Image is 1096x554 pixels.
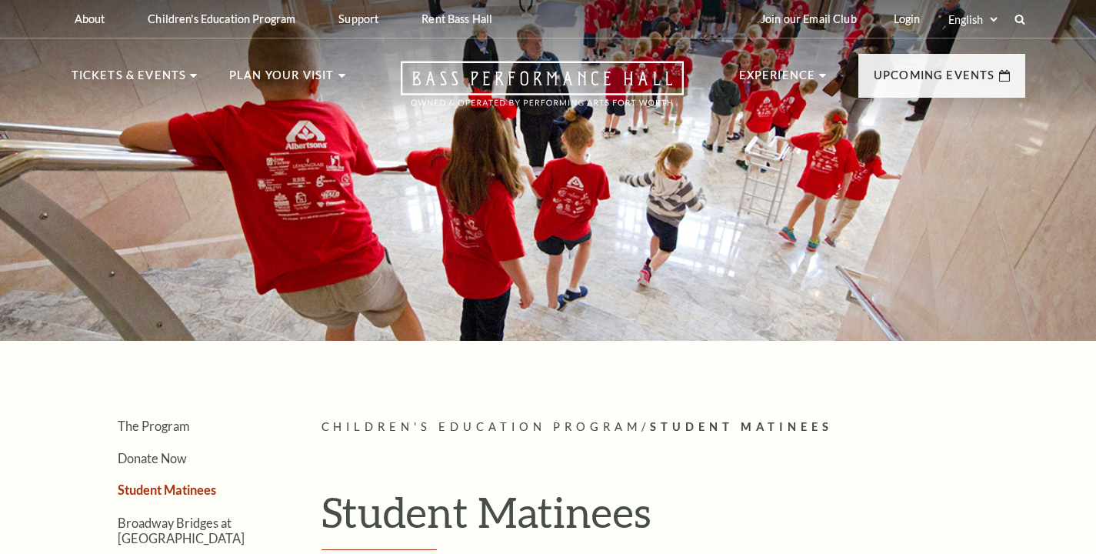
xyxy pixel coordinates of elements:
p: Tickets & Events [72,66,187,94]
p: Plan Your Visit [229,66,335,94]
p: Experience [739,66,816,94]
select: Select: [945,12,1000,27]
p: About [75,12,105,25]
p: / [321,418,1025,437]
h1: Student Matinees [321,487,1025,550]
span: Student Matinees [650,420,833,433]
p: Rent Bass Hall [421,12,492,25]
span: Children's Education Program [321,420,642,433]
a: Student Matinees [118,482,216,497]
p: Upcoming Events [874,66,995,94]
a: The Program [118,419,189,433]
a: Broadway Bridges at [GEOGRAPHIC_DATA] [118,516,245,545]
p: Support [338,12,378,25]
p: Children's Education Program [148,12,295,25]
a: Donate Now [118,451,187,466]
